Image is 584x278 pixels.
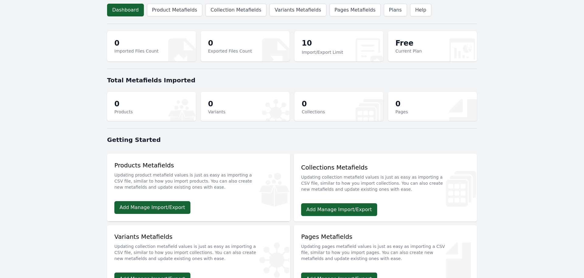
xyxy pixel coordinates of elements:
p: Collections [302,109,325,115]
a: Collection Metafields [205,4,266,16]
a: Dashboard [107,4,144,16]
h1: Total Metafields Imported [107,76,477,84]
p: Updating collection metafield values is just as easy as importing a CSV file, similar to how you ... [301,172,470,192]
a: Add Manage Import/Export [114,201,190,214]
a: Plans [384,4,407,16]
p: Updating pages metafield values is just as easy as importing a CSV file, similar to how you impor... [301,241,470,262]
p: Updating collection metafield values is just as easy as importing a CSV file, similar to how you ... [114,241,283,262]
a: Pages Metafields [329,4,381,16]
p: 0 [208,38,252,48]
div: Variants Metafields [114,232,283,265]
a: Add Manage Import/Export [301,203,377,216]
p: Current Plan [395,48,422,54]
div: Collections Metafields [301,163,470,196]
a: Help [410,4,431,16]
p: Products [114,109,133,115]
p: 0 [208,99,225,109]
h1: Getting Started [107,136,477,144]
div: Products Metafields [114,161,283,194]
p: Pages [395,109,408,115]
p: 0 [302,99,325,109]
div: Pages Metafields [301,232,470,265]
a: Variants Metafields [269,4,326,16]
p: Imported Files Count [114,48,158,54]
p: 0 [114,99,133,109]
p: Free [395,38,422,48]
p: Variants [208,109,225,115]
p: 0 [395,99,408,109]
p: Updating product metafield values is just as easy as importing a CSV file, similar to how you imp... [114,170,283,190]
p: 10 [302,38,343,49]
p: Exported Files Count [208,48,252,54]
p: 0 [114,38,158,48]
a: Product Metafields [147,4,202,16]
p: Import/Export Limit [302,49,343,55]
